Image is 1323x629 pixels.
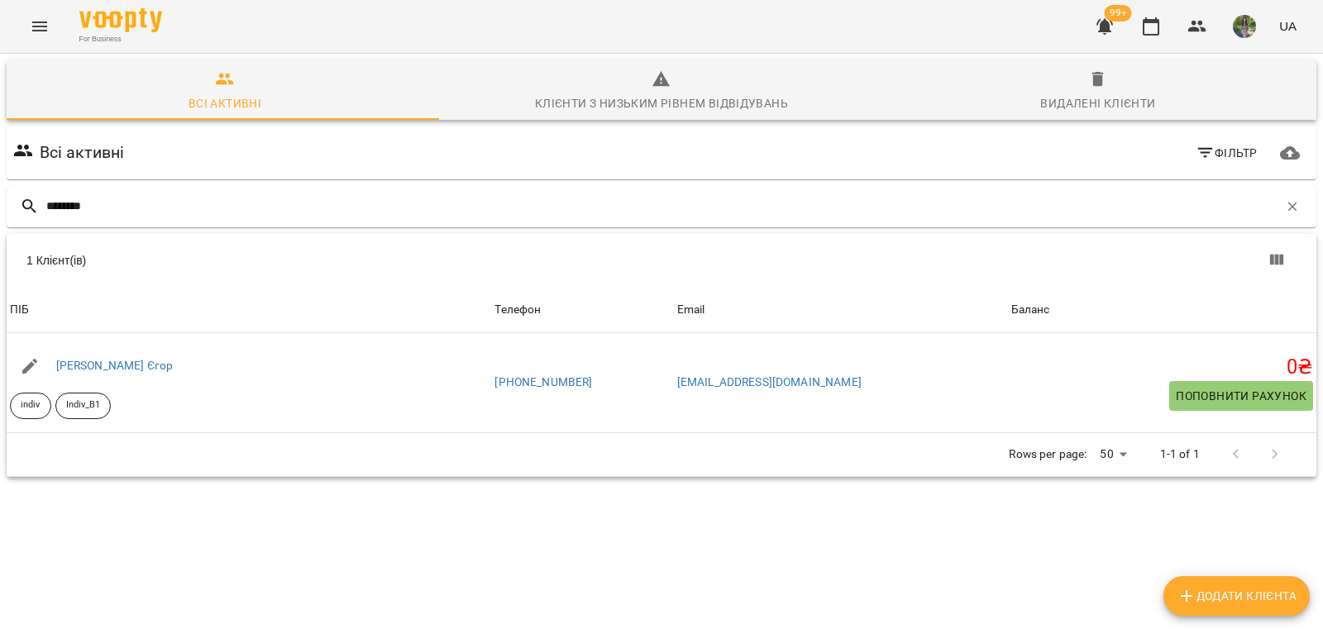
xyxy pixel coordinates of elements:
[494,375,592,388] a: [PHONE_NUMBER]
[1169,381,1313,411] button: Поповнити рахунок
[677,375,862,388] a: [EMAIL_ADDRESS][DOMAIN_NAME]
[79,34,162,45] span: For Business
[26,252,671,269] div: 1 Клієнт(ів)
[79,8,162,32] img: Voopty Logo
[1009,446,1087,463] p: Rows per page:
[1163,576,1310,616] button: Додати клієнта
[1233,15,1256,38] img: 82b6375e9aa1348183c3d715e536a179.jpg
[10,300,29,320] div: ПІБ
[1177,586,1297,606] span: Додати клієнта
[535,93,788,113] div: Клієнти з низьким рівнем відвідувань
[10,393,51,419] div: indiv
[1011,355,1313,380] h5: 0 ₴
[21,398,41,412] p: indiv
[66,398,101,412] p: Indiv_B1
[494,300,670,320] span: Телефон
[20,7,60,46] button: Menu
[10,300,488,320] span: ПІБ
[1011,300,1050,320] div: Sort
[1160,446,1200,463] p: 1-1 of 1
[677,300,1005,320] span: Email
[1189,138,1264,168] button: Фільтр
[40,140,125,165] h6: Всі активні
[1273,11,1303,41] button: UA
[494,300,541,320] div: Sort
[56,359,174,372] a: [PERSON_NAME] Єгор
[1093,442,1133,466] div: 50
[1105,5,1132,21] span: 99+
[1011,300,1313,320] span: Баланс
[1040,93,1155,113] div: Видалені клієнти
[1011,300,1050,320] div: Баланс
[189,93,261,113] div: Всі активні
[1196,143,1258,163] span: Фільтр
[677,300,705,320] div: Email
[7,234,1316,287] div: Table Toolbar
[677,300,705,320] div: Sort
[1279,17,1297,35] span: UA
[55,393,112,419] div: Indiv_B1
[1257,241,1297,280] button: Вигляд колонок
[1176,386,1306,406] span: Поповнити рахунок
[494,300,541,320] div: Телефон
